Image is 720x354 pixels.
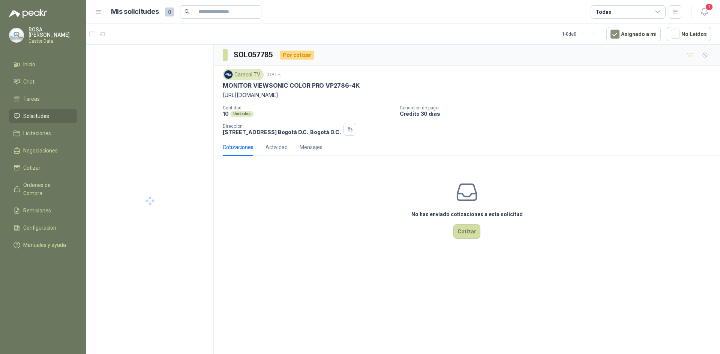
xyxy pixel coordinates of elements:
p: Castor Data [28,39,77,43]
span: search [184,9,190,14]
span: Tareas [23,95,40,103]
p: 10 [223,111,229,117]
span: Configuración [23,224,56,232]
img: Company Logo [9,28,24,42]
button: 1 [697,5,711,19]
div: Actividad [265,143,288,151]
div: Por cotizar [280,51,314,60]
div: Todas [595,8,611,16]
span: Remisiones [23,206,51,215]
a: Tareas [9,92,77,106]
p: Crédito 30 días [400,111,717,117]
div: Caracol TV [223,69,264,80]
span: Licitaciones [23,129,51,137]
a: Configuración [9,221,77,235]
p: ROSA [PERSON_NAME] [28,27,77,37]
h1: Mis solicitudes [111,6,159,17]
span: Órdenes de Compra [23,181,70,197]
span: 1 [705,3,713,10]
p: Cantidad [223,105,394,111]
img: Logo peakr [9,9,47,18]
span: Manuales y ayuda [23,241,66,249]
span: Negociaciones [23,146,58,155]
a: Inicio [9,57,77,72]
p: [URL][DOMAIN_NAME] [223,91,711,99]
p: [STREET_ADDRESS] Bogotá D.C. , Bogotá D.C. [223,129,340,135]
a: Manuales y ayuda [9,238,77,252]
a: Remisiones [9,203,77,218]
a: Cotizar [9,161,77,175]
span: Solicitudes [23,112,49,120]
h3: No has enviado cotizaciones a esta solicitud [411,210,523,218]
a: Licitaciones [9,126,77,140]
div: Unidades [230,111,253,117]
a: Órdenes de Compra [9,178,77,200]
p: MONITOR VIEWSONIC COLOR PRO VP2786-4K [223,82,359,90]
span: Cotizar [23,164,40,172]
img: Company Logo [224,70,232,79]
span: 0 [165,7,174,16]
div: 1 - 0 de 0 [562,28,600,40]
p: Dirección [223,124,340,129]
span: Chat [23,78,34,86]
a: Solicitudes [9,109,77,123]
button: Cotizar [453,224,480,239]
h3: SOL057785 [234,49,274,61]
button: Asignado a mi [606,27,661,41]
p: [DATE] [267,71,282,78]
a: Chat [9,75,77,89]
p: Condición de pago [400,105,717,111]
div: Mensajes [300,143,322,151]
a: Negociaciones [9,143,77,158]
button: No Leídos [667,27,711,41]
div: Cotizaciones [223,143,253,151]
span: Inicio [23,60,35,69]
